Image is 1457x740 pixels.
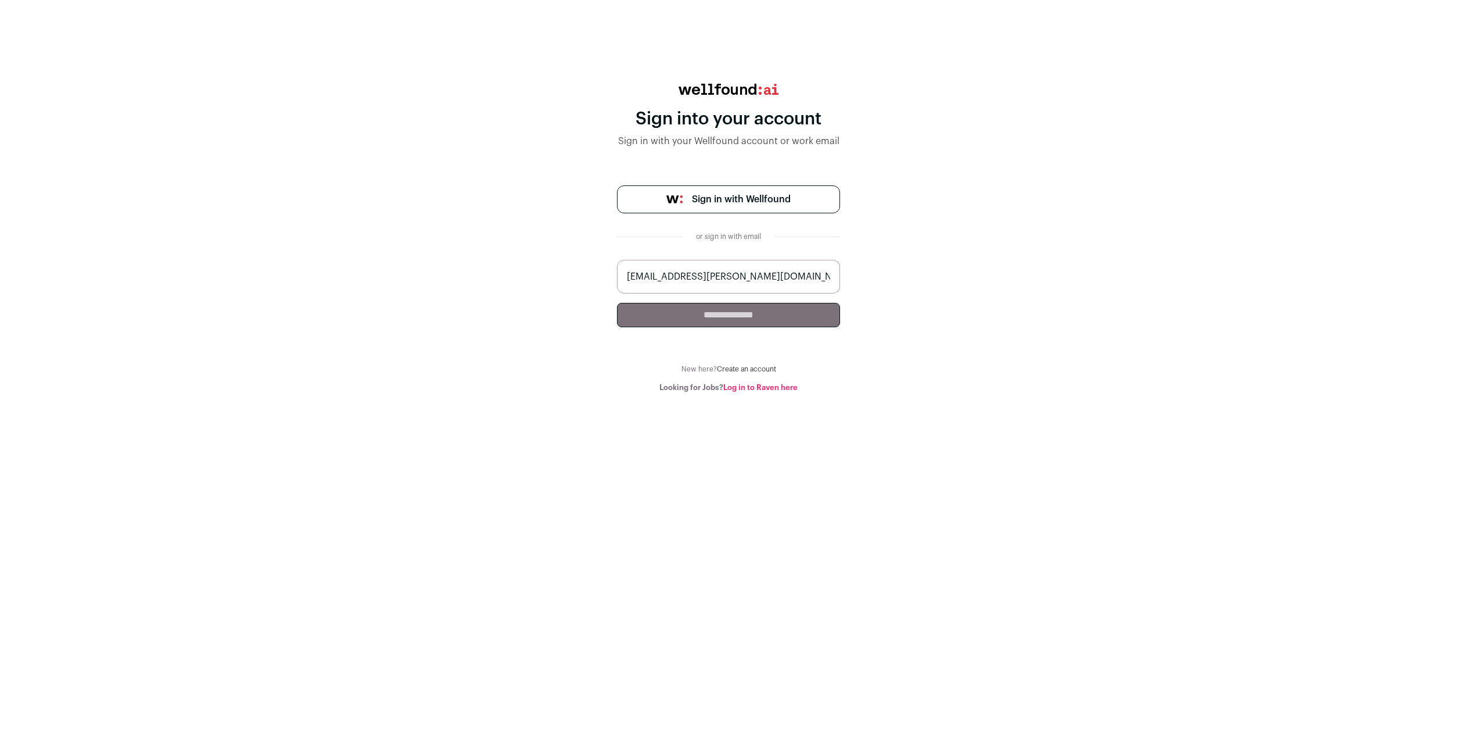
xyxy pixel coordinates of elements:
div: Sign in with your Wellfound account or work email [617,134,840,148]
a: Log in to Raven here [723,384,798,391]
div: Looking for Jobs? [617,383,840,392]
img: wellfound:ai [679,84,778,95]
div: or sign in with email [691,232,766,241]
span: Sign in with Wellfound [692,192,791,206]
div: Sign into your account [617,109,840,130]
input: name@work-email.com [617,260,840,294]
a: Create an account [717,366,776,373]
img: wellfound-symbol-flush-black-fb3c872781a75f747ccb3a119075da62bfe97bd399995f84a933054e44a575c4.png [666,195,683,203]
div: New here? [617,364,840,374]
a: Sign in with Wellfound [617,185,840,213]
